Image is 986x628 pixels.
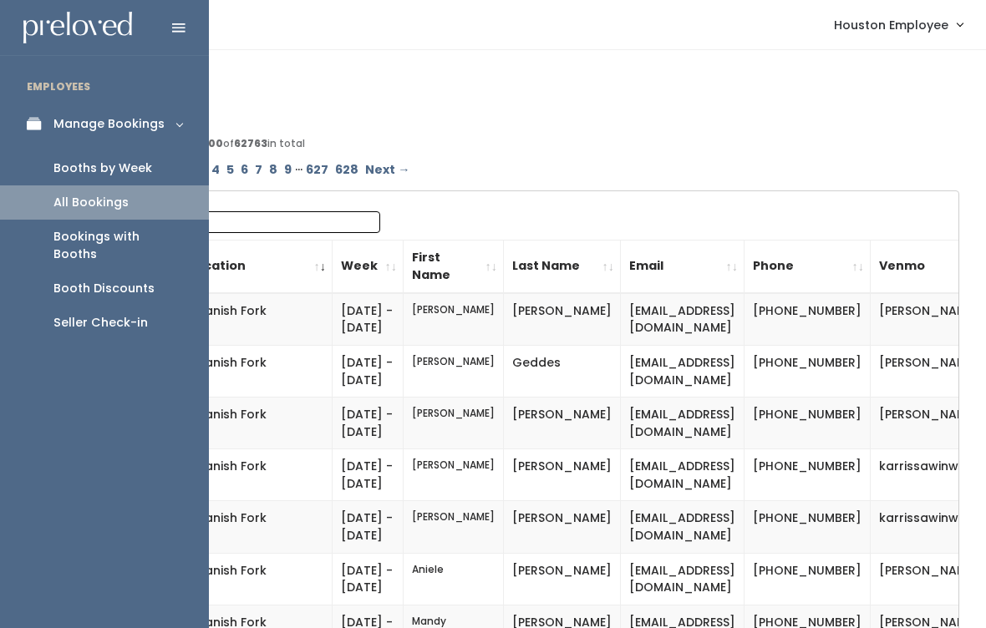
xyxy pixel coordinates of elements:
[181,240,333,293] th: Location: activate to sort column ascending
[745,501,871,553] td: [PHONE_NUMBER]
[333,449,404,501] td: [DATE] - [DATE]
[181,449,333,501] td: Spanish Fork
[53,280,155,297] div: Booth Discounts
[745,398,871,449] td: [PHONE_NUMBER]
[106,211,380,233] label: Search:
[94,158,951,182] div: Pagination
[817,7,979,43] a: Houston Employee
[404,398,504,449] td: [PERSON_NAME]
[404,553,504,605] td: Aniele
[621,293,745,346] td: [EMAIL_ADDRESS][DOMAIN_NAME]
[745,449,871,501] td: [PHONE_NUMBER]
[94,136,951,151] div: Displaying Booking of in total
[85,77,959,96] h4: All Bookings
[167,211,380,233] input: Search:
[181,501,333,553] td: Spanish Fork
[181,398,333,449] td: Spanish Fork
[53,314,148,332] div: Seller Check-in
[404,293,504,346] td: [PERSON_NAME]
[504,449,621,501] td: [PERSON_NAME]
[404,240,504,293] th: First Name: activate to sort column ascending
[504,240,621,293] th: Last Name: activate to sort column ascending
[404,449,504,501] td: [PERSON_NAME]
[252,158,266,182] a: Page 7
[745,240,871,293] th: Phone: activate to sort column ascending
[404,501,504,553] td: [PERSON_NAME]
[621,553,745,605] td: [EMAIL_ADDRESS][DOMAIN_NAME]
[333,240,404,293] th: Week: activate to sort column ascending
[504,398,621,449] td: [PERSON_NAME]
[333,346,404,398] td: [DATE] - [DATE]
[621,449,745,501] td: [EMAIL_ADDRESS][DOMAIN_NAME]
[404,346,504,398] td: [PERSON_NAME]
[332,158,362,182] a: Page 628
[621,501,745,553] td: [EMAIL_ADDRESS][DOMAIN_NAME]
[504,346,621,398] td: Geddes
[333,501,404,553] td: [DATE] - [DATE]
[266,158,281,182] a: Page 8
[302,158,332,182] a: Page 627
[834,16,948,34] span: Houston Employee
[234,136,267,150] b: 62763
[53,115,165,133] div: Manage Bookings
[181,553,333,605] td: Spanish Fork
[23,12,132,44] img: preloved logo
[237,158,252,182] a: Page 6
[745,293,871,346] td: [PHONE_NUMBER]
[333,553,404,605] td: [DATE] - [DATE]
[504,553,621,605] td: [PERSON_NAME]
[504,501,621,553] td: [PERSON_NAME]
[362,158,413,182] a: Next →
[745,346,871,398] td: [PHONE_NUMBER]
[333,398,404,449] td: [DATE] - [DATE]
[333,293,404,346] td: [DATE] - [DATE]
[621,240,745,293] th: Email: activate to sort column ascending
[181,293,333,346] td: Spanish Fork
[621,346,745,398] td: [EMAIL_ADDRESS][DOMAIN_NAME]
[208,158,223,182] a: Page 4
[223,158,237,182] a: Page 5
[53,228,182,263] div: Bookings with Booths
[181,346,333,398] td: Spanish Fork
[53,160,152,177] div: Booths by Week
[621,398,745,449] td: [EMAIL_ADDRESS][DOMAIN_NAME]
[53,194,129,211] div: All Bookings
[504,293,621,346] td: [PERSON_NAME]
[745,553,871,605] td: [PHONE_NUMBER]
[281,158,295,182] a: Page 9
[295,158,302,182] span: …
